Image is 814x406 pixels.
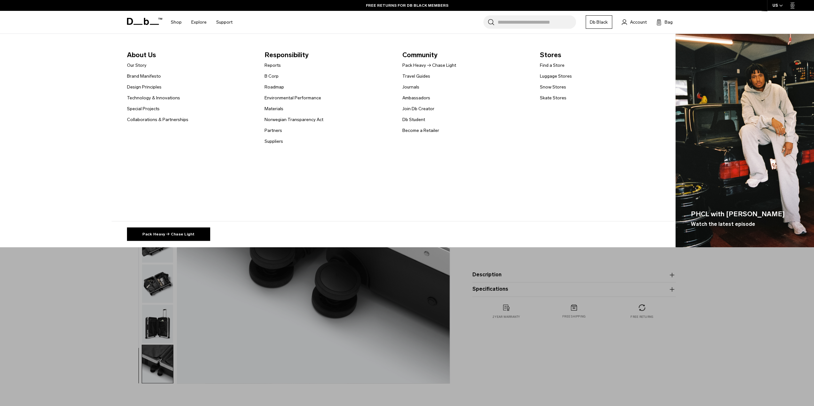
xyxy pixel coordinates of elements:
[402,116,425,123] a: Db Student
[402,127,439,134] a: Become a Retailer
[402,62,456,69] a: Pack Heavy → Chase Light
[402,50,530,60] span: Community
[691,220,755,228] span: Watch the latest episode
[540,84,566,90] a: Snow Stores
[265,105,283,112] a: Materials
[402,95,430,101] a: Ambassadors
[540,95,566,101] a: Skate Stores
[166,11,237,34] nav: Main Navigation
[402,84,419,90] a: Journals
[127,227,210,241] a: Pack Heavy → Chase Light
[171,11,182,34] a: Shop
[265,50,392,60] span: Responsibility
[265,127,282,134] a: Partners
[402,73,430,80] a: Travel Guides
[127,62,146,69] a: Our Story
[127,50,255,60] span: About Us
[127,84,162,90] a: Design Principles
[265,84,284,90] a: Roadmap
[540,73,572,80] a: Luggage Stores
[265,116,323,123] a: Norwegian Transparency Act
[540,50,668,60] span: Stores
[127,105,160,112] a: Special Projects
[540,62,565,69] a: Find a Store
[691,209,785,219] span: PHCL with [PERSON_NAME]
[127,116,188,123] a: Collaborations & Partnerships
[127,73,161,80] a: Brand Manifesto
[265,138,283,145] a: Suppliers
[622,18,647,26] a: Account
[265,73,279,80] a: B Corp
[191,11,207,34] a: Explore
[127,95,180,101] a: Technology & Innovations
[665,19,673,26] span: Bag
[402,105,434,112] a: Join Db Creator
[586,15,612,29] a: Db Black
[265,62,281,69] a: Reports
[630,19,647,26] span: Account
[366,3,448,8] a: FREE RETURNS FOR DB BLACK MEMBERS
[265,95,321,101] a: Environmental Performance
[656,18,673,26] button: Bag
[216,11,233,34] a: Support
